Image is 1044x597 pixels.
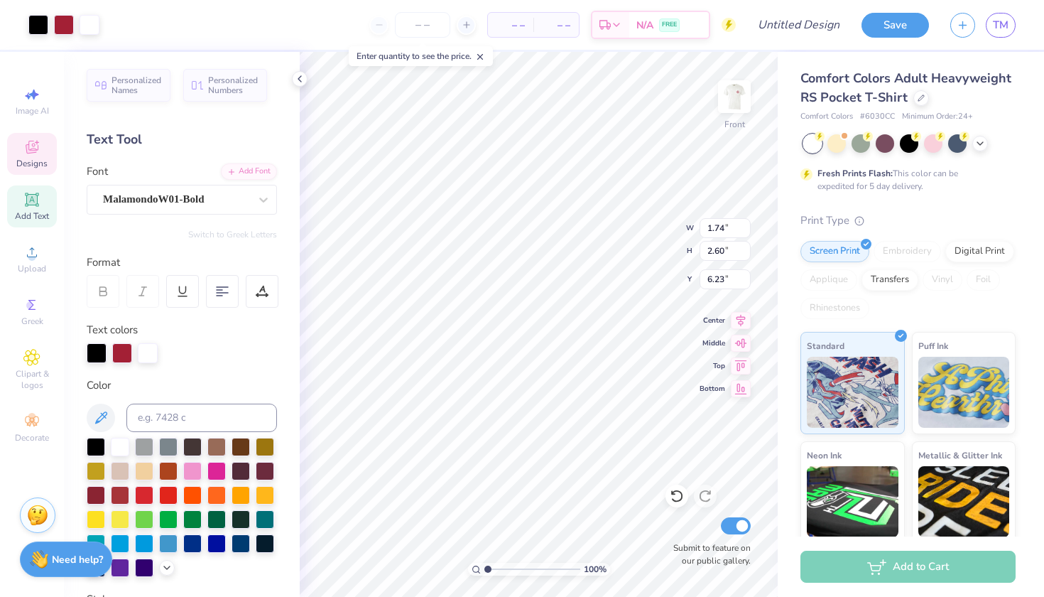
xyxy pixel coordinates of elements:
span: Puff Ink [918,338,948,353]
a: TM [986,13,1016,38]
span: Center [700,316,725,326]
span: Greek [21,316,43,327]
input: e.g. 7428 c [126,404,277,432]
div: This color can be expedited for 5 day delivery. [817,167,992,193]
label: Submit to feature on our public gallery. [665,542,751,567]
img: Front [720,82,749,111]
span: Top [700,361,725,371]
input: Untitled Design [746,11,851,39]
img: Puff Ink [918,357,1010,428]
strong: Fresh Prints Flash: [817,168,893,179]
img: Standard [807,357,898,428]
span: Middle [700,338,725,348]
label: Font [87,163,108,180]
div: Color [87,377,277,394]
div: Print Type [800,213,1016,229]
span: N/A [636,18,653,33]
div: Transfers [861,269,918,291]
span: Bottom [700,384,725,394]
span: Comfort Colors Adult Heavyweight RS Pocket T-Shirt [800,70,1011,106]
label: Text colors [87,322,138,338]
span: Minimum Order: 24 + [902,111,973,123]
span: Comfort Colors [800,111,853,123]
span: Upload [18,263,46,274]
div: Vinyl [923,269,962,291]
span: Image AI [16,105,49,117]
div: Digital Print [945,241,1014,262]
span: Clipart & logos [7,368,57,391]
div: Embroidery [874,241,941,262]
div: Front [724,118,745,131]
div: Add Font [221,163,277,180]
div: Text Tool [87,130,277,149]
span: Personalized Numbers [208,75,259,95]
span: Neon Ink [807,448,842,463]
input: – – [395,12,450,38]
span: Standard [807,338,844,353]
div: Foil [967,269,1000,291]
span: FREE [662,20,677,30]
span: – – [542,18,570,33]
span: TM [993,17,1008,33]
img: Neon Ink [807,466,898,537]
button: Switch to Greek Letters [188,229,277,240]
div: Applique [800,269,857,291]
span: – – [496,18,525,33]
div: Format [87,254,278,271]
span: # 6030CC [860,111,895,123]
span: Metallic & Glitter Ink [918,448,1002,463]
div: Screen Print [800,241,869,262]
span: Decorate [15,432,49,443]
span: 100 % [584,563,607,576]
strong: Need help? [52,553,103,566]
span: Personalized Names [112,75,162,95]
div: Enter quantity to see the price. [349,46,493,66]
span: Designs [16,158,48,169]
button: Save [861,13,929,38]
div: Rhinestones [800,298,869,319]
img: Metallic & Glitter Ink [918,466,1010,537]
span: Add Text [15,210,49,222]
